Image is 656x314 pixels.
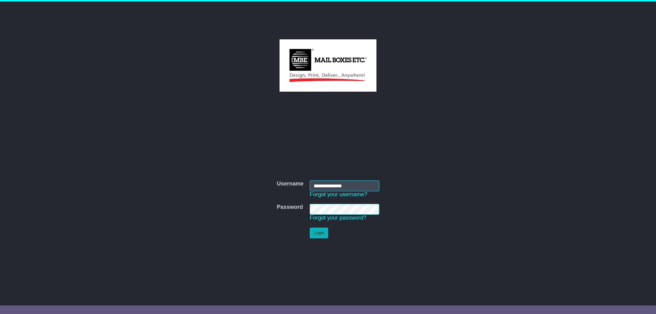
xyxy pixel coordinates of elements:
[277,181,304,187] label: Username
[310,215,366,221] a: Forgot your password?
[280,39,376,92] img: MBE West End
[277,204,303,211] label: Password
[310,191,367,197] a: Forgot your username?
[310,228,328,238] button: Login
